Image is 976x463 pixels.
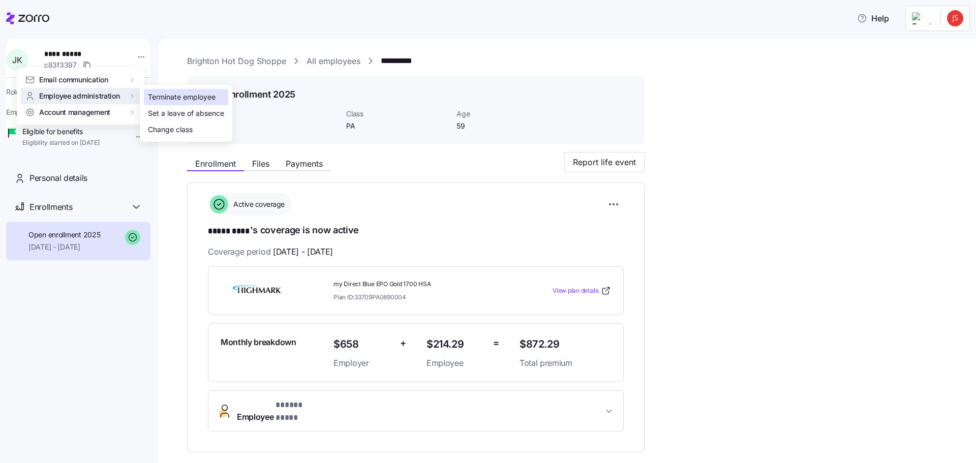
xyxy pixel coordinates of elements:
[39,91,120,101] span: Employee administration
[39,107,110,117] span: Account management
[148,124,193,135] div: Change class
[39,75,108,85] span: Email communication
[148,108,224,119] div: Set a leave of absence
[148,91,216,103] div: Terminate employee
